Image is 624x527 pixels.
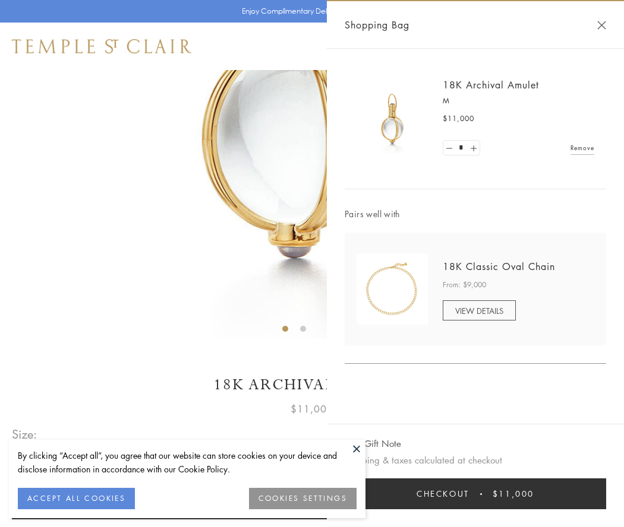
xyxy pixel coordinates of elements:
[12,39,191,53] img: Temple St. Clair
[443,300,516,320] a: VIEW DETAILS
[443,260,555,273] a: 18K Classic Oval Chain
[12,424,38,444] span: Size:
[455,305,503,316] span: VIEW DETAILS
[345,436,401,451] button: Add Gift Note
[345,207,606,221] span: Pairs well with
[291,401,333,417] span: $11,000
[357,83,428,154] img: 18K Archival Amulet
[18,449,357,476] div: By clicking “Accept all”, you agree that our website can store cookies on your device and disclos...
[443,78,539,91] a: 18K Archival Amulet
[345,478,606,509] button: Checkout $11,000
[443,141,455,155] a: Set quantity to 0
[357,253,428,325] img: N88865-OV18
[18,488,135,509] button: ACCEPT ALL COOKIES
[12,374,612,395] h1: 18K Archival Amulet
[443,279,486,291] span: From: $9,000
[467,141,479,155] a: Set quantity to 2
[571,141,594,154] a: Remove
[345,453,606,468] p: Shipping & taxes calculated at checkout
[345,17,409,33] span: Shopping Bag
[597,21,606,30] button: Close Shopping Bag
[493,487,534,500] span: $11,000
[443,95,594,107] p: M
[249,488,357,509] button: COOKIES SETTINGS
[242,5,377,17] p: Enjoy Complimentary Delivery & Returns
[443,113,474,125] span: $11,000
[417,487,469,500] span: Checkout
